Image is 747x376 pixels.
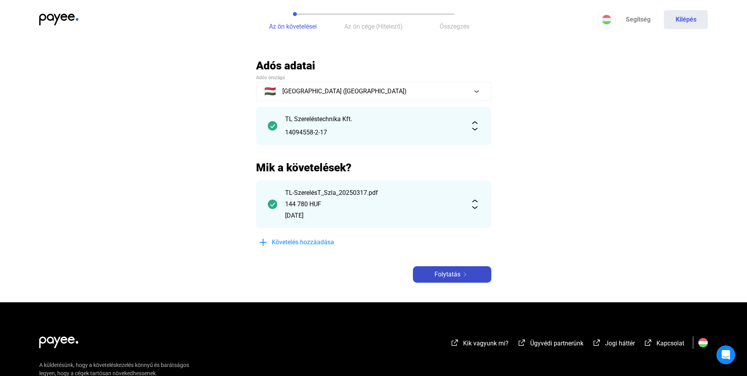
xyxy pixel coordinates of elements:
[605,340,635,347] span: Jogi háttér
[256,234,374,251] button: plus-blueKövetelés hozzáadása
[616,10,660,29] a: Segítség
[530,340,583,347] span: Ügyvédi partnerünk
[470,121,480,131] img: expand
[39,332,78,348] img: white-payee-white-dot.svg
[450,339,460,347] img: external-link-white
[517,339,527,347] img: external-link-white
[285,114,462,124] div: TL Szereléstechnika Kft.
[256,82,491,101] button: 🇭🇺[GEOGRAPHIC_DATA] ([GEOGRAPHIC_DATA])
[698,338,708,347] img: HU.svg
[656,340,684,347] span: Kapcsolat
[716,345,735,364] div: Open Intercom Messenger
[258,238,268,247] img: plus-blue
[440,23,469,30] span: Összegzés
[597,10,616,29] button: HU
[602,15,611,24] img: HU
[517,341,583,348] a: external-link-whiteÜgyvédi partnerünk
[272,238,334,247] span: Követelés hozzáadása
[282,87,407,96] span: [GEOGRAPHIC_DATA] ([GEOGRAPHIC_DATA])
[643,341,684,348] a: external-link-whiteKapcsolat
[643,339,653,347] img: external-link-white
[285,188,462,198] div: TL-SzerelésT_Szla_20250317.pdf
[460,272,470,276] img: arrow-right-white
[285,211,462,220] div: [DATE]
[470,200,480,209] img: expand
[413,266,491,283] button: Folytatásarrow-right-white
[268,200,277,209] img: checkmark-darker-green-circle
[256,161,491,174] h2: Mik a követelések?
[268,121,277,131] img: checkmark-darker-green-circle
[39,14,78,25] img: payee-logo
[269,23,317,30] span: Az ön követelései
[450,341,509,348] a: external-link-whiteKik vagyunk mi?
[285,200,462,209] div: 144 780 HUF
[463,340,509,347] span: Kik vagyunk mi?
[256,59,491,73] h2: Adós adatai
[592,341,635,348] a: external-link-whiteJogi háttér
[592,339,602,347] img: external-link-white
[434,270,460,279] span: Folytatás
[264,87,276,96] span: 🇭🇺
[256,75,285,80] span: Adós országa
[344,23,403,30] span: Az ön cége (Hitelező)
[285,128,462,137] div: 14094558-2-17
[664,10,708,29] button: Kilépés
